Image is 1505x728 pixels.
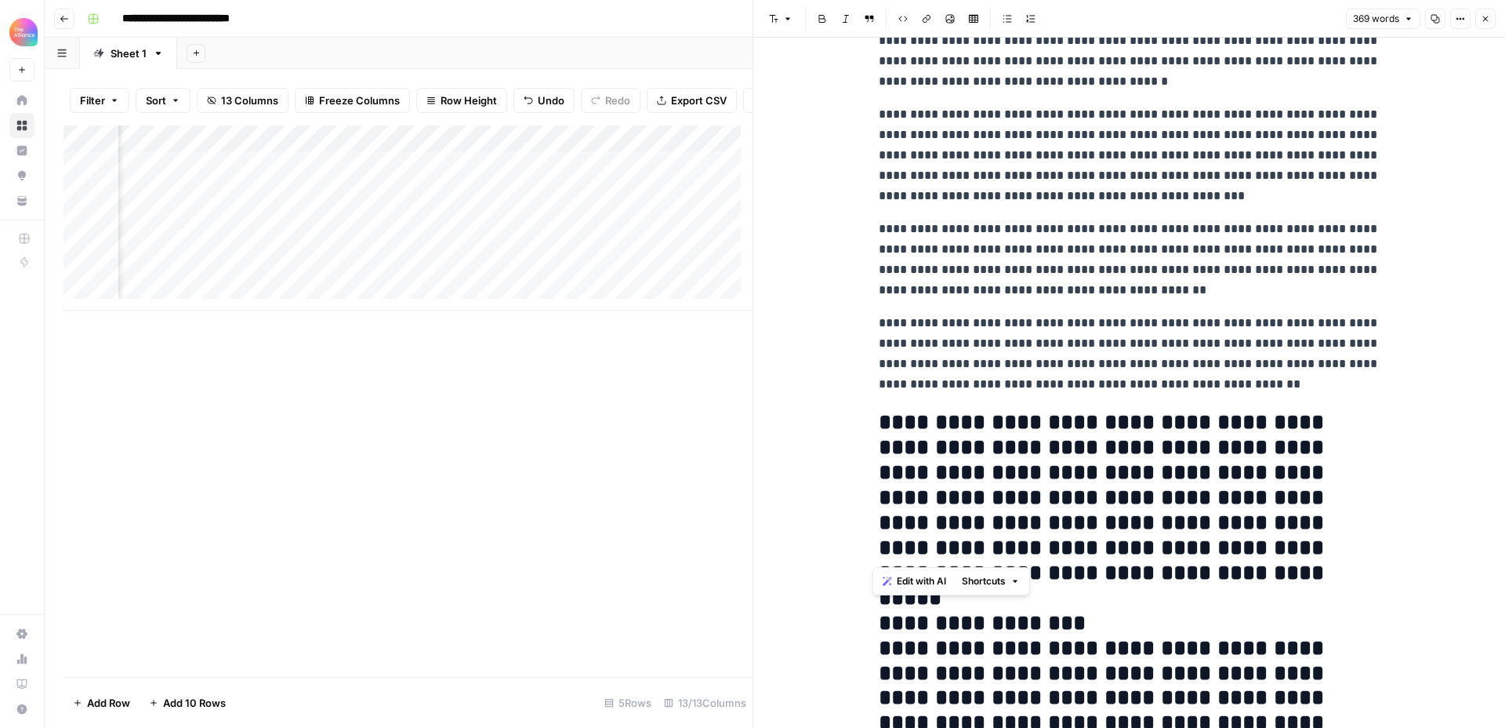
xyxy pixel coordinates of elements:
[605,93,630,108] span: Redo
[9,646,34,672] a: Usage
[9,138,34,163] a: Insights
[63,690,140,715] button: Add Row
[197,88,288,113] button: 13 Columns
[1346,9,1420,29] button: 369 words
[962,574,1006,588] span: Shortcuts
[80,93,105,108] span: Filter
[1353,12,1399,26] span: 369 words
[876,571,952,591] button: Edit with AI
[140,690,235,715] button: Add 10 Rows
[9,188,34,213] a: Your Data
[111,45,147,61] div: Sheet 1
[9,113,34,138] a: Browse
[80,38,177,69] a: Sheet 1
[671,93,727,108] span: Export CSV
[9,18,38,46] img: Alliance Logo
[441,93,497,108] span: Row Height
[146,93,166,108] span: Sort
[897,574,946,588] span: Edit with AI
[9,163,34,188] a: Opportunities
[9,13,34,52] button: Workspace: Alliance
[136,88,190,113] button: Sort
[956,571,1026,591] button: Shortcuts
[581,88,640,113] button: Redo
[538,93,564,108] span: Undo
[9,697,34,722] button: Help + Support
[513,88,575,113] button: Undo
[9,621,34,646] a: Settings
[295,88,410,113] button: Freeze Columns
[598,690,658,715] div: 5 Rows
[647,88,737,113] button: Export CSV
[319,93,400,108] span: Freeze Columns
[658,690,752,715] div: 13/13 Columns
[163,695,226,711] span: Add 10 Rows
[9,88,34,113] a: Home
[416,88,507,113] button: Row Height
[221,93,278,108] span: 13 Columns
[9,672,34,697] a: Learning Hub
[87,695,130,711] span: Add Row
[70,88,129,113] button: Filter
